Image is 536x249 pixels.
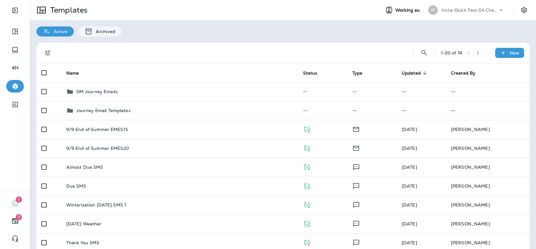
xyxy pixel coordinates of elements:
[93,29,115,34] p: Archived
[441,8,498,13] p: Insta-Quick Fast Oil Change
[402,221,417,227] span: Brian Clark
[402,71,421,76] span: Updated
[352,201,360,207] span: Text
[303,239,311,245] span: Published
[418,47,430,59] button: Search Templates
[352,126,360,132] span: Email
[428,5,438,15] div: IF
[352,183,360,188] span: Text
[352,164,360,169] span: Text
[446,177,530,195] td: [PERSON_NAME]
[298,82,347,101] td: --
[446,101,530,120] td: --
[451,70,484,76] span: Created By
[66,221,102,226] p: [DATE] Weather
[347,82,397,101] td: --
[303,70,326,76] span: Status
[402,70,429,76] span: Updated
[446,214,530,233] td: [PERSON_NAME]
[41,47,54,59] button: Filters
[446,82,530,101] td: --
[66,71,79,76] span: Name
[352,145,360,150] span: Email
[402,164,417,170] span: Brian Clark
[451,71,475,76] span: Created By
[402,127,417,132] span: Brian Clark
[402,240,417,246] span: Michael Nguyen
[397,82,446,101] td: --
[66,240,100,245] p: Thank You SMS
[66,127,128,132] p: 9/9 End of Summer EMES15
[352,220,360,226] span: Text
[352,239,360,245] span: Text
[402,183,417,189] span: Brian Clark
[48,5,88,15] p: Templates
[76,108,131,113] p: Journey Email Templates
[303,183,311,188] span: Published
[6,197,24,210] button: 1
[66,146,129,151] p: 9/9 End of Summer EMES20
[66,184,86,189] p: Due SMS
[446,120,530,139] td: [PERSON_NAME]
[303,71,317,76] span: Status
[352,70,371,76] span: Type
[303,126,311,132] span: Published
[16,196,22,203] span: 1
[510,50,519,55] p: New
[303,164,311,169] span: Published
[16,214,22,220] span: 7
[402,145,417,151] span: Brian Clark
[76,89,118,94] p: GM Journey Emails
[66,202,127,207] p: Winterization [DATE] SMS 1
[303,201,311,207] span: Published
[66,165,103,170] p: Almost Due SMS
[347,101,397,120] td: --
[298,101,347,120] td: --
[352,71,363,76] span: Type
[397,101,446,120] td: --
[51,29,68,34] p: Active
[303,220,311,226] span: Published
[66,70,87,76] span: Name
[446,195,530,214] td: [PERSON_NAME]
[402,202,417,208] span: Brian Clark
[6,215,24,227] button: 7
[446,139,530,158] td: [PERSON_NAME]
[395,8,422,13] span: Working as:
[518,4,530,16] button: Settings
[303,145,311,150] span: Published
[441,50,462,55] div: 1 - 20 of 74
[446,158,530,177] td: [PERSON_NAME]
[6,4,24,17] button: Expand Sidebar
